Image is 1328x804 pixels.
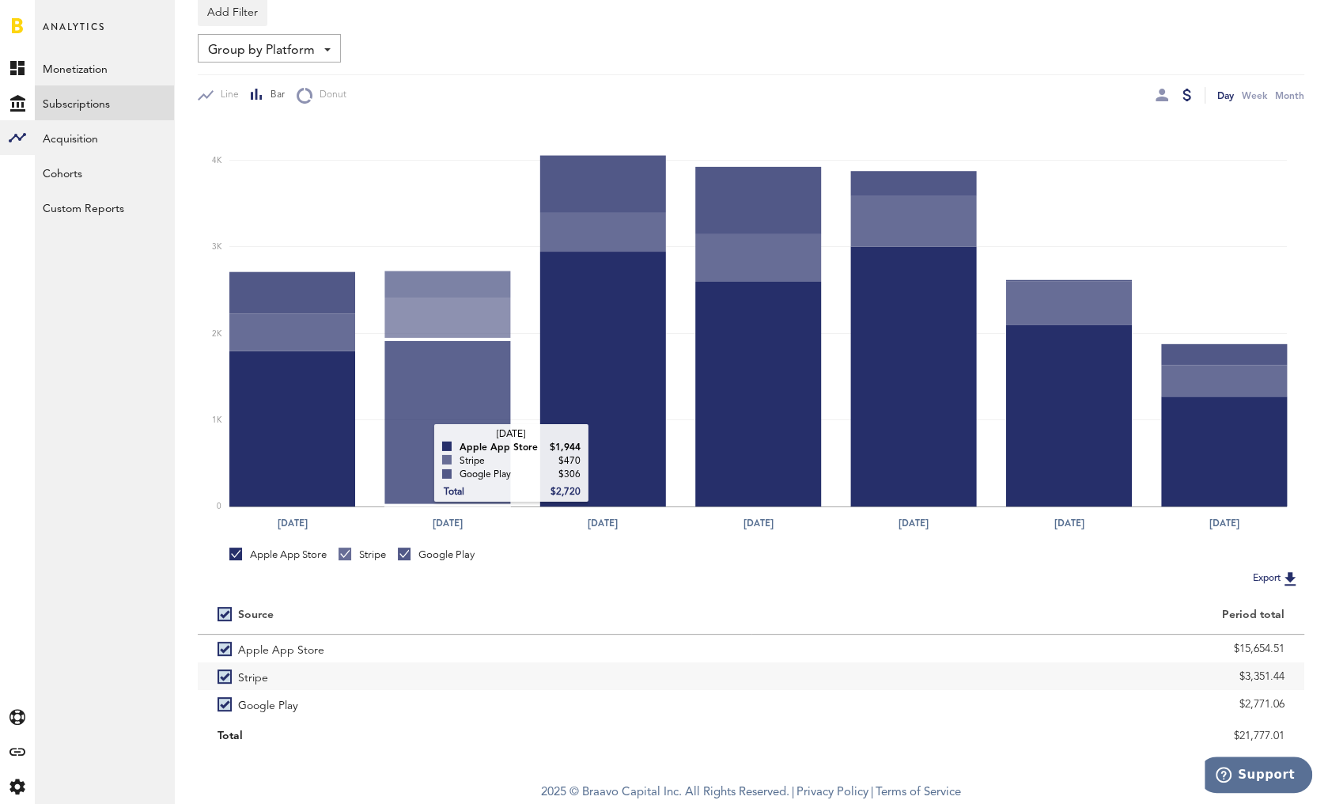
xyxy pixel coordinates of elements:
[1275,87,1304,104] div: Month
[796,787,868,798] a: Privacy Policy
[35,120,174,155] a: Acquisition
[771,692,1285,716] div: $2,771.06
[1209,516,1239,530] text: [DATE]
[214,89,239,102] span: Line
[263,89,285,102] span: Bar
[212,330,222,338] text: 2K
[743,516,774,530] text: [DATE]
[35,155,174,190] a: Cohorts
[433,516,463,530] text: [DATE]
[35,85,174,120] a: Subscriptions
[1054,516,1084,530] text: [DATE]
[238,690,298,718] span: Google Play
[1248,568,1304,589] button: Export
[588,516,618,530] text: [DATE]
[238,609,274,622] div: Source
[212,243,222,251] text: 3K
[218,724,732,748] div: Total
[1281,569,1300,588] img: Export
[229,548,327,562] div: Apple App Store
[35,51,174,85] a: Monetization
[1242,87,1267,104] div: Week
[35,190,174,225] a: Custom Reports
[771,665,1285,688] div: $3,351.44
[43,17,105,51] span: Analytics
[208,37,315,64] span: Group by Platform
[771,609,1285,622] div: Period total
[899,516,929,530] text: [DATE]
[312,89,346,102] span: Donut
[238,662,268,690] span: Stripe
[398,548,475,562] div: Google Play
[238,635,324,662] span: Apple App Store
[771,637,1285,661] div: $15,654.51
[1205,757,1312,796] iframe: Opens a widget where you can find more information
[212,416,222,424] text: 1K
[339,548,386,562] div: Stripe
[771,724,1285,748] div: $21,777.01
[876,787,961,798] a: Terms of Service
[217,503,221,511] text: 0
[212,157,222,165] text: 4K
[278,516,308,530] text: [DATE]
[1217,87,1234,104] div: Day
